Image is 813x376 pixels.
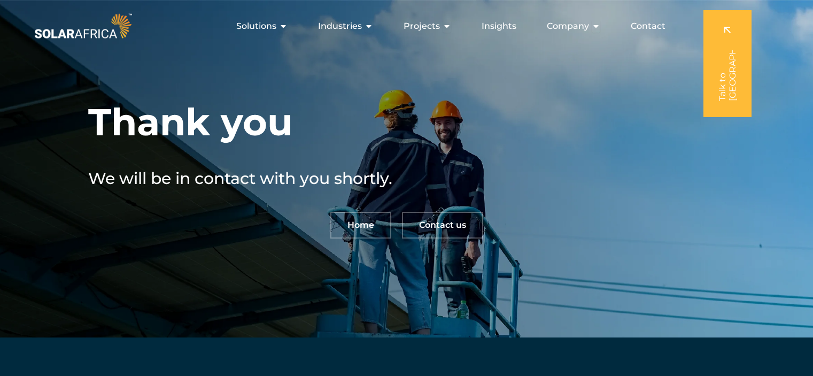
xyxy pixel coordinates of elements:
span: Company [547,20,589,33]
a: Contact [631,20,665,33]
span: Solutions [236,20,276,33]
a: Contact us [402,212,483,239]
span: Contact us [419,221,466,229]
a: Home [330,212,391,239]
span: Home [347,221,374,229]
a: Insights [482,20,516,33]
div: Menu Toggle [134,16,674,37]
nav: Menu [134,16,674,37]
span: Projects [404,20,440,33]
h5: We will be in contact with you shortly. [88,166,420,190]
span: Industries [318,20,362,33]
h1: Thank you [88,99,293,145]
